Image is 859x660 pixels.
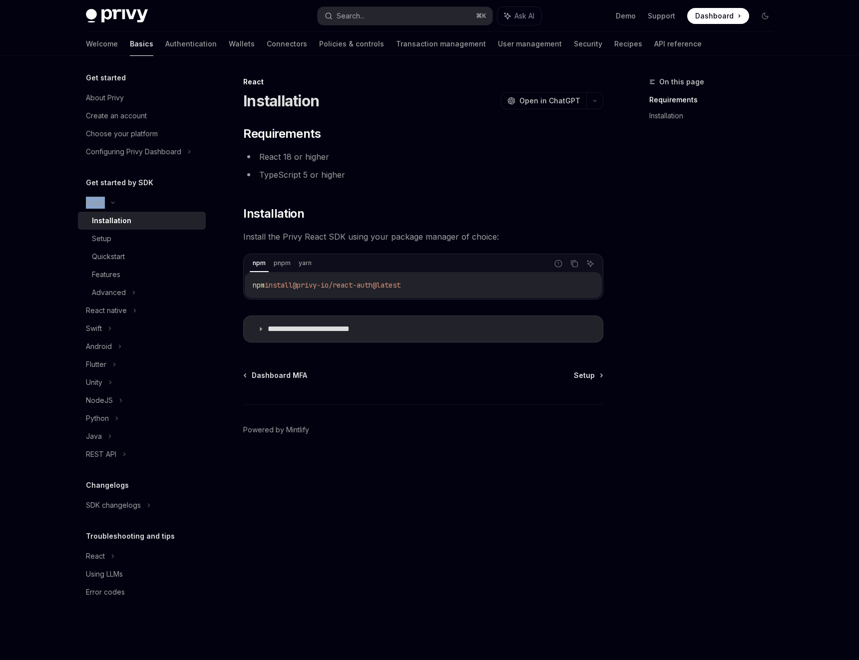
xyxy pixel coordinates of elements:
[614,32,642,56] a: Recipes
[695,11,734,21] span: Dashboard
[78,230,206,248] a: Setup
[86,550,105,562] div: React
[86,586,125,598] div: Error codes
[78,212,206,230] a: Installation
[253,281,265,290] span: npm
[574,370,595,380] span: Setup
[86,128,158,140] div: Choose your platform
[244,370,307,380] a: Dashboard MFA
[243,230,603,244] span: Install the Privy React SDK using your package manager of choice:
[293,281,401,290] span: @privy-io/react-auth@latest
[86,568,123,580] div: Using LLMs
[78,248,206,266] a: Quickstart
[86,530,175,542] h5: Troubleshooting and tips
[687,8,749,24] a: Dashboard
[568,257,581,270] button: Copy the contents from the code block
[243,92,319,110] h1: Installation
[86,146,181,158] div: Configuring Privy Dashboard
[130,32,153,56] a: Basics
[86,499,141,511] div: SDK changelogs
[514,11,534,21] span: Ask AI
[552,257,565,270] button: Report incorrect code
[574,32,602,56] a: Security
[86,110,147,122] div: Create an account
[265,281,293,290] span: install
[243,206,304,222] span: Installation
[78,107,206,125] a: Create an account
[243,150,603,164] li: React 18 or higher
[92,287,126,299] div: Advanced
[396,32,486,56] a: Transaction management
[318,7,492,25] button: Search...⌘K
[757,8,773,24] button: Toggle dark mode
[337,10,365,22] div: Search...
[649,108,781,124] a: Installation
[86,197,105,209] div: React
[92,215,131,227] div: Installation
[501,92,586,109] button: Open in ChatGPT
[78,266,206,284] a: Features
[78,583,206,601] a: Error codes
[497,7,541,25] button: Ask AI
[271,257,294,269] div: pnpm
[319,32,384,56] a: Policies & controls
[92,251,125,263] div: Quickstart
[243,168,603,182] li: TypeScript 5 or higher
[498,32,562,56] a: User management
[659,76,704,88] span: On this page
[649,92,781,108] a: Requirements
[616,11,636,21] a: Demo
[648,11,675,21] a: Support
[92,269,120,281] div: Features
[86,340,112,352] div: Android
[86,32,118,56] a: Welcome
[78,125,206,143] a: Choose your platform
[86,358,106,370] div: Flutter
[86,177,153,189] h5: Get started by SDK
[86,72,126,84] h5: Get started
[229,32,255,56] a: Wallets
[519,96,580,106] span: Open in ChatGPT
[92,233,111,245] div: Setup
[86,92,124,104] div: About Privy
[250,257,269,269] div: npm
[252,370,307,380] span: Dashboard MFA
[476,12,486,20] span: ⌘ K
[86,412,109,424] div: Python
[243,425,309,435] a: Powered by Mintlify
[86,376,102,388] div: Unity
[78,565,206,583] a: Using LLMs
[243,77,603,87] div: React
[86,448,116,460] div: REST API
[86,479,129,491] h5: Changelogs
[86,9,148,23] img: dark logo
[267,32,307,56] a: Connectors
[86,394,113,406] div: NodeJS
[584,257,597,270] button: Ask AI
[243,126,321,142] span: Requirements
[86,305,127,317] div: React native
[574,370,602,380] a: Setup
[296,257,315,269] div: yarn
[654,32,702,56] a: API reference
[78,89,206,107] a: About Privy
[165,32,217,56] a: Authentication
[86,430,102,442] div: Java
[86,323,102,334] div: Swift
